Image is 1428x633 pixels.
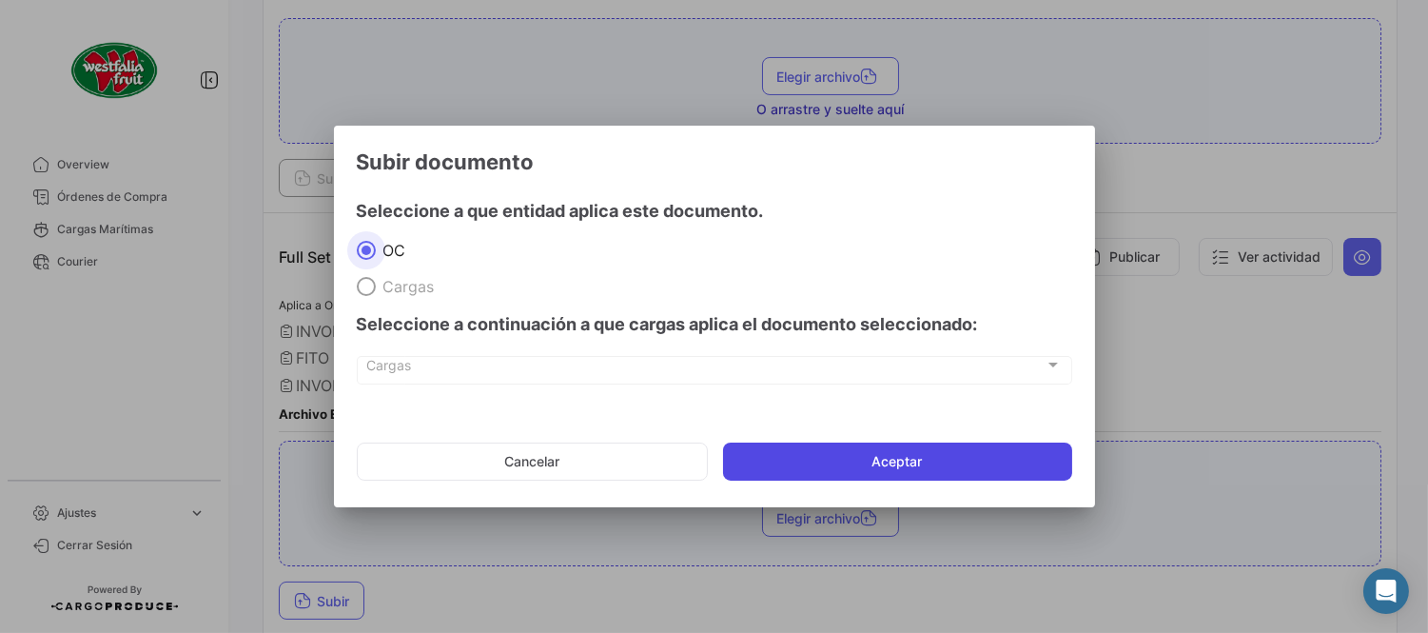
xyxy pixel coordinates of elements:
[357,148,1072,175] h3: Subir documento
[723,443,1072,481] button: Aceptar
[366,361,1045,377] span: Cargas
[357,311,1072,338] h4: Seleccione a continuación a que cargas aplica el documento seleccionado:
[376,277,435,296] span: Cargas
[1363,568,1409,614] div: Open Intercom Messenger
[357,198,1072,225] h4: Seleccione a que entidad aplica este documento.
[357,443,708,481] button: Cancelar
[376,241,406,260] span: OC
